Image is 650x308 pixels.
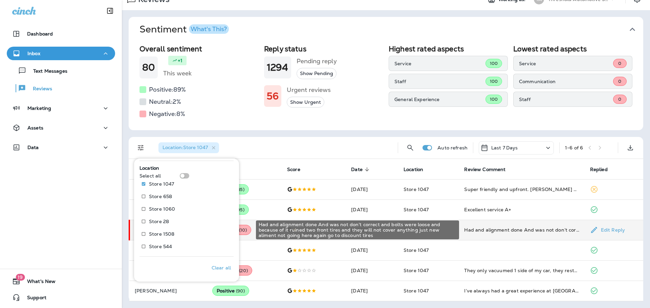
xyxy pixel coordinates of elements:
[135,288,201,293] p: [PERSON_NAME]
[7,64,115,78] button: Text Messages
[27,145,39,150] p: Data
[178,57,182,64] p: +1
[404,247,429,253] span: Store 1047
[389,45,508,53] h2: Highest rated aspects
[267,62,288,73] h1: 1294
[519,79,613,84] p: Communication
[491,145,518,150] p: Last 7 Days
[464,267,579,274] div: They only vacuumed 1 side of my car, they restarted the 15 minute timer at 7 minutes when they we...
[26,68,67,75] p: Text Messages
[236,288,245,294] span: ( 90 )
[139,24,229,35] h1: Sentiment
[404,167,423,172] span: Location
[212,265,231,270] p: Clear all
[149,181,174,187] p: Store 1047
[256,220,459,239] div: Had and alignment done And was not don’t correct and bolts were loose and because of it ruined tw...
[404,186,429,192] span: Store 1047
[346,179,398,199] td: [DATE]
[27,31,53,37] p: Dashboard
[20,279,56,287] span: What's New
[394,61,485,66] p: Service
[149,231,174,237] p: Store 1508
[618,78,621,84] span: 0
[464,206,579,213] div: Excellent service A+
[7,121,115,135] button: Assets
[7,275,115,288] button: 19What's New
[404,141,417,155] button: Search Reviews
[7,141,115,154] button: Data
[404,166,432,172] span: Location
[239,268,248,274] span: ( 20 )
[618,96,621,102] span: 0
[209,259,234,276] button: Clear all
[101,4,120,18] button: Collapse Sidebar
[20,295,46,303] span: Support
[490,78,498,84] span: 100
[16,274,25,281] span: 19
[565,145,583,150] div: 1 - 6 of 6
[513,45,632,53] h2: Lowest rated aspects
[163,68,192,79] h5: This week
[287,167,300,172] span: Score
[149,206,175,212] p: Store 1060
[598,227,625,233] p: Edit Reply
[464,166,514,172] span: Review Comment
[464,186,579,193] div: Super friendly and upfront. Chris was great!
[346,260,398,281] td: [DATE]
[139,165,159,171] span: Location
[239,227,247,233] span: ( 10 )
[212,286,249,296] div: Positive
[27,125,43,131] p: Assets
[139,45,259,53] h2: Overall sentiment
[404,288,429,294] span: Store 1047
[139,173,161,179] p: Select all
[236,207,244,213] span: ( 95 )
[27,51,40,56] p: Inbox
[437,145,468,150] p: Auto refresh
[519,61,613,66] p: Service
[287,85,331,95] h5: Urgent reviews
[394,79,485,84] p: Staff
[618,61,621,66] span: 0
[590,167,608,172] span: Replied
[149,109,185,119] h5: Negative: 8 %
[158,142,219,153] div: Location:Store 1047
[149,244,172,249] p: Store 544
[189,24,229,34] button: What's This?
[351,166,371,172] span: Date
[149,194,172,199] p: Store 658
[7,81,115,95] button: Reviews
[490,61,498,66] span: 100
[149,96,181,107] h5: Neutral: 2 %
[26,86,52,92] p: Reviews
[162,144,208,150] span: Location : Store 1047
[207,240,282,260] td: --
[7,27,115,41] button: Dashboard
[267,91,279,102] h1: 56
[464,227,579,233] div: Had and alignment done And was not don’t correct and bolts were loose and because of it ruined tw...
[346,281,398,301] td: [DATE]
[191,26,227,32] div: What's This?
[7,47,115,60] button: Inbox
[7,101,115,115] button: Marketing
[590,166,616,172] span: Replied
[287,166,309,172] span: Score
[264,45,383,53] h2: Reply status
[142,62,155,73] h1: 80
[134,17,649,42] button: SentimentWhat's This?
[134,141,148,155] button: Filters
[464,167,505,172] span: Review Comment
[351,167,363,172] span: Date
[346,240,398,260] td: [DATE]
[394,97,485,102] p: General Experience
[27,105,51,111] p: Marketing
[7,291,115,304] button: Support
[464,287,579,294] div: I’ve always had a great experience at Grease Monkey but the Idaho Falls location on Channing Way ...
[236,187,244,192] span: ( 85 )
[404,267,429,274] span: Store 1047
[297,68,337,79] button: Show Pending
[490,96,498,102] span: 100
[149,84,186,95] h5: Positive: 89 %
[297,56,337,67] h5: Pending reply
[404,207,429,213] span: Store 1047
